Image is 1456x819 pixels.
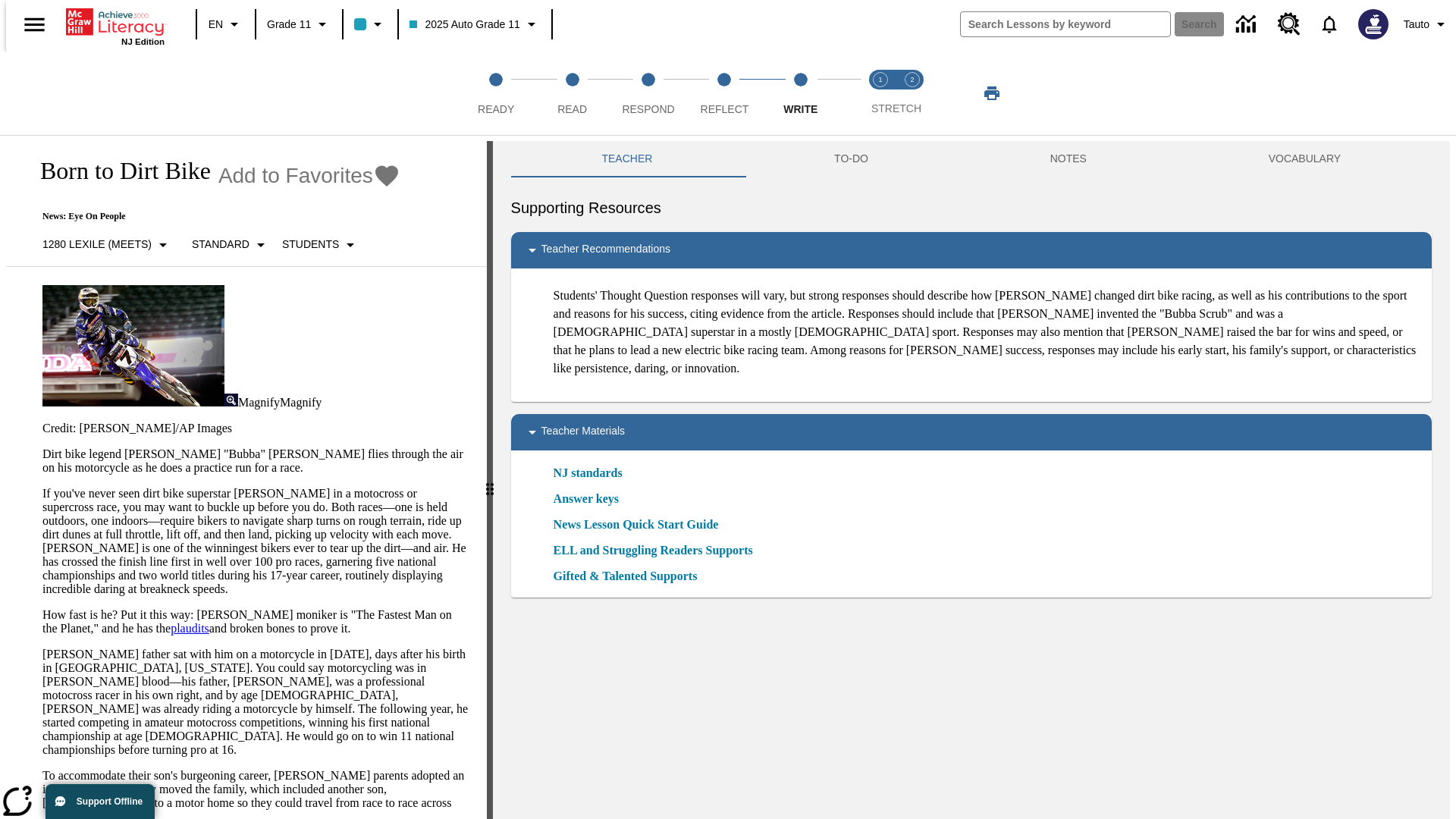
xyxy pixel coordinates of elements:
a: Answer keys, Will open in new browser window or tab [554,490,619,508]
button: Language: EN, Select a language [202,11,250,38]
div: Teacher Materials [511,414,1432,450]
div: reading [6,141,487,811]
p: How fast is he? Put it this way: [PERSON_NAME] moniker is "The Fastest Man on the Planet," and he... [42,608,469,635]
button: Add to Favorites - Born to Dirt Bike [218,162,400,189]
button: Write step 5 of 5 [757,52,845,135]
span: Tauto [1404,17,1429,33]
span: EN [209,17,223,33]
button: Read step 2 of 5 [528,52,616,135]
button: Open side menu [12,2,57,47]
p: Dirt bike legend [PERSON_NAME] "Bubba" [PERSON_NAME] flies through the air on his motorcycle as h... [42,447,469,475]
button: VOCABULARY [1178,141,1432,177]
div: Home [66,5,165,46]
p: Teacher Recommendations [541,241,670,259]
a: Notifications [1310,5,1349,44]
span: STRETCH [871,102,921,115]
span: Support Offline [77,796,143,807]
p: Students' Thought Question responses will vary, but strong responses should describe how [PERSON_... [554,287,1420,378]
p: If you've never seen dirt bike superstar [PERSON_NAME] in a motocross or supercross race, you may... [42,487,469,596]
a: ELL and Struggling Readers Supports [554,541,762,560]
a: Resource Center, Will open in new tab [1269,4,1310,45]
text: 1 [878,76,882,83]
button: Scaffolds, Standard [186,231,276,259]
span: Read [557,103,587,115]
span: Magnify [280,396,322,409]
button: Teacher [511,141,744,177]
button: Select a new avatar [1349,5,1398,44]
span: Add to Favorites [218,164,373,188]
button: Profile/Settings [1398,11,1456,38]
p: Students [282,237,339,253]
button: Class color is light blue. Change class color [348,11,393,38]
span: 2025 Auto Grade 11 [409,17,519,33]
div: Press Enter or Spacebar and then press right and left arrow keys to move the slider [487,141,493,819]
div: Instructional Panel Tabs [511,141,1432,177]
span: Reflect [701,103,749,115]
button: NOTES [959,141,1178,177]
p: 1280 Lexile (Meets) [42,237,152,253]
button: Stretch Respond step 2 of 2 [890,52,934,135]
input: search field [961,12,1170,36]
span: NJ Edition [121,37,165,46]
span: Ready [478,103,514,115]
button: Print [968,80,1016,107]
a: plaudits [171,622,209,635]
span: Write [783,103,817,115]
div: Teacher Recommendations [511,232,1432,268]
p: Standard [192,237,249,253]
a: NJ standards [554,464,632,482]
button: Support Offline [45,784,155,819]
button: Select Lexile, 1280 Lexile (Meets) [36,231,178,259]
a: News Lesson Quick Start Guide, Will open in new browser window or tab [554,516,719,534]
a: Data Center [1227,4,1269,45]
button: Respond step 3 of 5 [604,52,692,135]
h6: Supporting Resources [511,196,1432,220]
div: activity [493,141,1450,819]
img: Motocross racer James Stewart flies through the air on his dirt bike. [42,285,224,406]
button: Class: 2025 Auto Grade 11, Select your class [403,11,546,38]
a: Gifted & Talented Supports [554,567,707,585]
p: Teacher Materials [541,423,626,441]
p: Credit: [PERSON_NAME]/AP Images [42,422,469,435]
button: Select Student [276,231,366,259]
button: Ready step 1 of 5 [452,52,540,135]
img: Avatar [1358,9,1389,39]
button: Stretch Read step 1 of 2 [858,52,902,135]
span: Magnify [238,396,280,409]
span: Respond [622,103,674,115]
button: Reflect step 4 of 5 [680,52,768,135]
span: Grade 11 [267,17,311,33]
h1: Born to Dirt Bike [24,157,211,185]
p: [PERSON_NAME] father sat with him on a motorcycle in [DATE], days after his birth in [GEOGRAPHIC_... [42,648,469,757]
img: Magnify [224,394,238,406]
button: TO-DO [743,141,959,177]
p: News: Eye On People [24,211,400,222]
button: Grade: Grade 11, Select a grade [261,11,337,38]
text: 2 [910,76,914,83]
